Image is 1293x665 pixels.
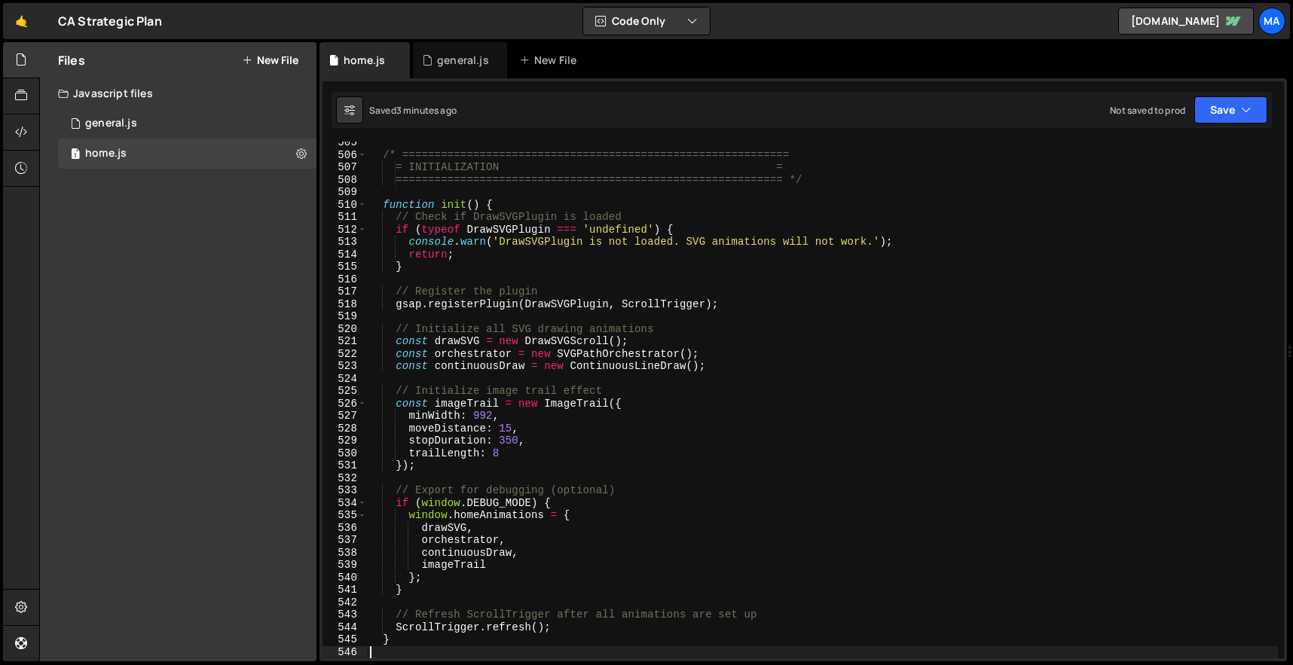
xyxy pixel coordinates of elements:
div: 546 [322,646,367,659]
div: 521 [322,335,367,348]
div: 525 [322,385,367,398]
div: 530 [322,447,367,460]
span: 1 [71,149,80,161]
div: 529 [322,435,367,447]
div: 535 [322,509,367,522]
div: 512 [322,224,367,236]
div: 515 [322,261,367,273]
div: home.js [344,53,385,68]
div: 541 [322,584,367,596]
div: 510 [322,199,367,212]
button: Save [1194,96,1267,124]
h2: Files [58,52,85,69]
div: 511 [322,211,367,224]
div: 542 [322,596,367,609]
div: 539 [322,559,367,572]
div: 537 [322,534,367,547]
div: 532 [322,472,367,485]
div: 527 [322,410,367,422]
div: 17131/47264.js [58,108,316,139]
div: 514 [322,249,367,261]
div: 534 [322,497,367,510]
div: general.js [437,53,489,68]
div: Javascript files [40,78,316,108]
div: 508 [322,174,367,187]
div: Not saved to prod [1110,104,1185,117]
div: Saved [369,104,457,117]
div: 516 [322,273,367,286]
a: [DOMAIN_NAME] [1118,8,1254,35]
div: 519 [322,310,367,323]
div: 540 [322,572,367,584]
div: 509 [322,186,367,199]
div: 531 [322,459,367,472]
div: 3 minutes ago [396,104,457,117]
div: 507 [322,161,367,174]
div: 538 [322,547,367,560]
div: 523 [322,360,367,373]
button: Code Only [583,8,710,35]
div: home.js [85,147,127,160]
div: CA Strategic Plan [58,12,162,30]
div: 522 [322,348,367,361]
button: New File [242,54,298,66]
div: home.js [58,139,316,169]
div: 545 [322,633,367,646]
div: 524 [322,373,367,386]
div: New File [519,53,582,68]
div: 520 [322,323,367,336]
div: 544 [322,621,367,634]
div: 536 [322,522,367,535]
div: 528 [322,422,367,435]
a: Ma [1258,8,1285,35]
div: 533 [322,484,367,497]
div: general.js [85,117,137,130]
div: 526 [322,398,367,410]
div: 505 [322,136,367,149]
div: 517 [322,285,367,298]
div: 506 [322,149,367,162]
div: 518 [322,298,367,311]
div: 543 [322,609,367,621]
div: 513 [322,236,367,249]
a: 🤙 [3,3,40,39]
